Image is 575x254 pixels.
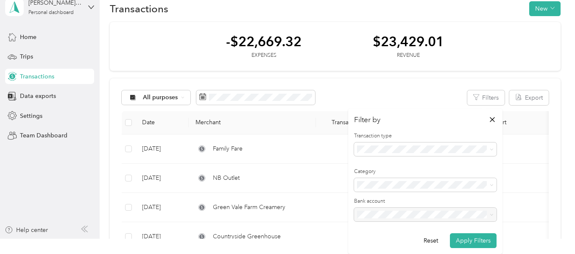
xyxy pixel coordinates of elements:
[316,111,392,134] th: Transaction Amount
[354,114,380,125] h2: Filter by
[354,198,497,205] label: Bank account
[135,222,189,251] td: [DATE]
[226,34,301,49] div: -$22,669.32
[213,173,240,183] span: NB Outlet
[143,95,178,100] span: All purposes
[481,193,566,222] td: --
[213,232,281,241] span: Countryside Greenhouse
[20,131,67,140] span: Team Dashboard
[20,33,36,42] span: Home
[418,233,444,248] button: Reset
[373,34,444,49] div: $23,429.01
[135,134,189,164] td: [DATE]
[323,173,385,183] div: - $15.90
[509,90,549,105] button: Export
[323,232,385,241] div: - $6.35
[354,132,497,140] label: Transaction type
[481,222,566,251] td: --
[20,112,42,120] span: Settings
[467,90,505,105] button: Filters
[110,4,168,13] h1: Transactions
[135,193,189,222] td: [DATE]
[481,134,566,164] td: --
[20,72,54,81] span: Transactions
[481,164,566,193] td: --
[323,203,385,212] div: - $46.35
[373,52,444,59] div: Revenue
[5,226,48,234] button: Help center
[481,111,566,134] th: Report
[213,203,285,212] span: Green Vale Farm Creamery
[450,233,497,248] button: Apply Filters
[323,144,385,154] div: - $40.34
[20,92,56,100] span: Data exports
[20,52,33,61] span: Trips
[226,52,301,59] div: Expenses
[135,164,189,193] td: [DATE]
[135,111,189,134] th: Date
[213,144,243,154] span: Family Fare
[354,168,497,176] label: Category
[528,207,575,254] iframe: Everlance-gr Chat Button Frame
[28,10,74,15] div: Personal dashboard
[189,111,316,134] th: Merchant
[529,1,561,16] button: New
